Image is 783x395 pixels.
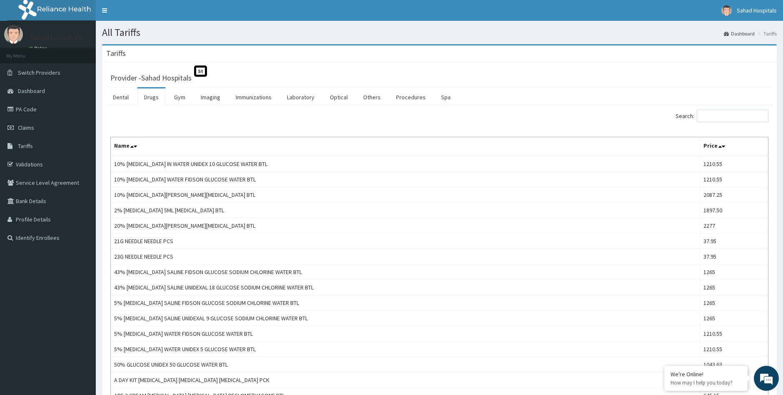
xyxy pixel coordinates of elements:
[434,88,457,106] a: Spa
[194,65,207,77] span: St
[671,379,741,386] p: How may I help you today?
[18,87,45,95] span: Dashboard
[29,45,49,51] a: Online
[194,88,227,106] a: Imaging
[111,372,700,388] td: A DAY KIT [MEDICAL_DATA] [MEDICAL_DATA] [MEDICAL_DATA] PCK
[18,142,33,150] span: Tariffs
[676,110,768,122] label: Search:
[111,137,700,156] th: Name
[229,88,278,106] a: Immunizations
[700,295,768,311] td: 1265
[4,25,23,44] img: User Image
[110,74,192,82] h3: Provider - Sahad Hospitals
[700,218,768,234] td: 2277
[111,357,700,372] td: 50% GLUCOSE UNIDEX 50 GLUCOSE WATER BTL
[111,234,700,249] td: 21G NEEDLE NEEDLE PCS
[111,295,700,311] td: 5% [MEDICAL_DATA] SALINE FIDSON GLUCOSE SODIUM CHLORINE WATER BTL
[700,264,768,280] td: 1265
[106,88,135,106] a: Dental
[737,7,777,14] span: Sahad Hospitals
[700,234,768,249] td: 37.95
[111,156,700,172] td: 10% [MEDICAL_DATA] IN WATER UNIDEX 10 GLUCOSE WATER BTL
[700,156,768,172] td: 1210.55
[697,110,768,122] input: Search:
[111,187,700,203] td: 10% [MEDICAL_DATA][PERSON_NAME][MEDICAL_DATA] BTL
[137,88,165,106] a: Drugs
[111,218,700,234] td: 20% [MEDICAL_DATA][PERSON_NAME][MEDICAL_DATA] BTL
[111,249,700,264] td: 23G NEEDLE NEEDLE PCS
[167,88,192,106] a: Gym
[700,137,768,156] th: Price
[29,34,82,41] p: Sahad Hospitals
[700,249,768,264] td: 37.95
[18,69,60,76] span: Switch Providers
[700,187,768,203] td: 2087.25
[111,203,700,218] td: 2% [MEDICAL_DATA] 5ML [MEDICAL_DATA] BTL
[111,172,700,187] td: 10% [MEDICAL_DATA] WATER FIDSON GLUCOSE WATER BTL
[111,326,700,342] td: 5% [MEDICAL_DATA] WATER FIDSON GLUCOSE WATER BTL
[111,311,700,326] td: 5% [MEDICAL_DATA] SALINE UNIDEXAL 9 GLUCOSE SODIUM CHLORINE WATER BTL
[111,342,700,357] td: 5% [MEDICAL_DATA] WATER UNIDEX 5 GLUCOSE WATER BTL
[111,280,700,295] td: 43% [MEDICAL_DATA] SALINE UNIDEXAL 18 GLUCOSE SODIUM CHLORINE WATER BTL
[15,42,34,63] img: d_794563401_company_1708531726252_794563401
[48,105,115,189] span: We're online!
[106,50,126,57] h3: Tariffs
[700,311,768,326] td: 1265
[700,357,768,372] td: 1043.63
[700,342,768,357] td: 1210.55
[102,27,777,38] h1: All Tariffs
[18,124,34,131] span: Claims
[700,203,768,218] td: 1897.50
[4,228,159,257] textarea: Type your message and hit 'Enter'
[43,47,140,58] div: Chat with us now
[700,172,768,187] td: 1210.55
[671,370,741,378] div: We're Online!
[721,5,732,16] img: User Image
[111,264,700,280] td: 43% [MEDICAL_DATA] SALINE FIDSON GLUCOSE SODIUM CHLORINE WATER BTL
[700,280,768,295] td: 1265
[724,30,755,37] a: Dashboard
[357,88,387,106] a: Others
[137,4,157,24] div: Minimize live chat window
[280,88,321,106] a: Laboratory
[700,326,768,342] td: 1210.55
[756,30,777,37] li: Tariffs
[323,88,354,106] a: Optical
[389,88,432,106] a: Procedures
